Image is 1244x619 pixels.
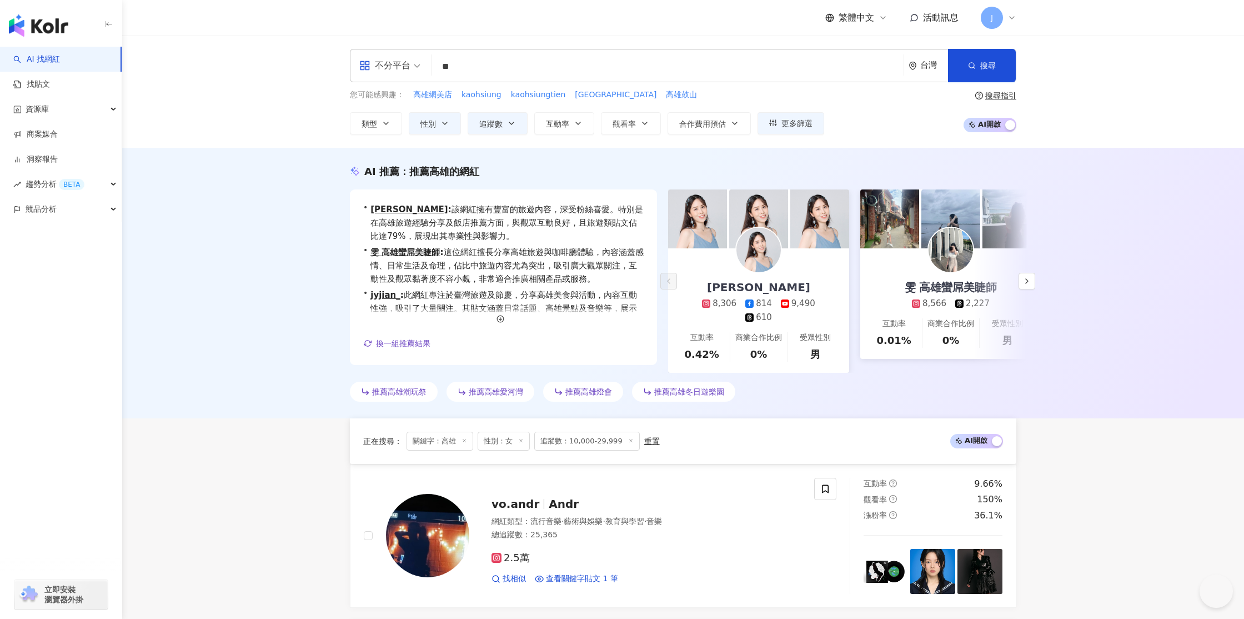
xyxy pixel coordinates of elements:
[646,517,662,526] span: 音樂
[386,494,469,577] img: KOL Avatar
[927,318,974,330] div: 商業合作比例
[948,49,1016,82] button: 搜尋
[370,246,644,286] span: 這位網紅擅長分享高雄旅遊與咖啡廳體驗，內容涵蓋感情、日常生活及命理，佔比中旅遊內容尤為突出，吸引廣大觀眾關注，互動性及觀眾黏著度不容小覷，非常適合推廣相關產品或服務。
[370,288,644,328] span: 此網紅專注於臺灣旅遊及節慶，分享高雄美食與活動，內容互動性強，吸引了大量關注。其貼文涵蓋日常話題、高雄景點及音樂等，展示多元化的生活方式，能引起粉絲共鳴，特別適合品牌合作。
[991,12,993,24] span: J
[491,573,526,585] a: 找相似
[601,112,661,134] button: 觀看率
[491,497,539,511] span: vo.andr
[982,189,1041,248] img: post-image
[756,312,772,323] div: 610
[511,89,566,101] span: kaohsiungtien
[864,511,887,520] span: 漲粉率
[363,335,431,352] button: 換一組推薦結果
[350,112,402,134] button: 類型
[469,387,523,396] span: 推薦高雄愛河灣
[478,432,530,451] span: 性別：女
[668,112,751,134] button: 合作費用預估
[781,119,812,128] span: 更多篩選
[889,495,897,503] span: question-circle
[363,246,644,286] div: •
[696,279,821,295] div: [PERSON_NAME]
[362,119,377,128] span: 類型
[370,290,400,300] a: jyjian_
[479,119,503,128] span: 追蹤數
[860,248,1041,359] a: 雯 高雄蠻屌美睫師8,5662,227互動率0.01%商業合作比例0%受眾性別男
[350,464,1016,608] a: KOL Avatarvo.andrAndr網紅類型：流行音樂·藝術與娛樂·教育與學習·音樂總追蹤數：25,3652.5萬找相似查看關鍵字貼文 1 筆互動率question-circle9.66%...
[966,298,990,309] div: 2,227
[839,12,874,24] span: 繁體中文
[534,432,640,451] span: 追蹤數：10,000-29,999
[372,387,427,396] span: 推薦高雄潮玩祭
[359,57,410,74] div: 不分平台
[13,79,50,90] a: 找貼文
[359,60,370,71] span: appstore
[448,204,452,214] span: :
[575,89,656,101] span: [GEOGRAPHIC_DATA]
[644,437,660,446] div: 重置
[920,61,948,70] div: 台灣
[957,549,1002,594] img: post-image
[565,387,612,396] span: 推薦高雄燈會
[59,179,84,190] div: BETA
[549,497,579,511] span: Andr
[503,573,526,585] span: 找相似
[644,517,646,526] span: ·
[364,164,479,178] div: AI 推薦 ：
[713,298,736,309] div: 8,306
[909,62,917,70] span: environment
[613,119,636,128] span: 觀看率
[921,189,980,248] img: post-image
[409,166,479,177] span: 推薦高雄的網紅
[13,129,58,140] a: 商案媒合
[882,318,906,330] div: 互動率
[26,97,49,122] span: 資源庫
[800,332,831,343] div: 受眾性別
[791,298,815,309] div: 9,490
[790,189,849,248] img: post-image
[668,248,849,373] a: [PERSON_NAME]8,3068149,490610互動率0.42%商業合作比例0%受眾性別男
[735,332,782,343] div: 商業合作比例
[546,573,618,585] span: 查看關鍵字貼文 1 筆
[974,478,1002,490] div: 9.66%
[510,89,566,101] button: kaohsiungtien
[666,89,697,101] span: 高雄鼓山
[910,549,955,594] img: post-image
[350,89,404,101] span: 您可能感興趣：
[440,247,444,257] span: :
[860,189,919,248] img: post-image
[400,290,404,300] span: :
[923,12,959,23] span: 活動訊息
[975,92,983,99] span: question-circle
[18,586,39,603] img: chrome extension
[679,119,726,128] span: 合作費用預估
[929,228,973,272] img: KOL Avatar
[864,549,909,594] img: post-image
[690,332,714,343] div: 互動率
[370,203,644,243] span: 該網紅擁有豐富的旅遊內容，深受粉絲喜愛。特別是在高雄旅遊經驗分享及飯店推薦方面，與觀眾互動良好，且旅遊類貼文佔比達79%，展現出其專業性與影響力。
[980,61,996,70] span: 搜尋
[864,479,887,488] span: 互動率
[413,89,452,101] span: 高雄網美店
[876,333,911,347] div: 0.01%
[13,154,58,165] a: 洞察報告
[407,432,473,451] span: 關鍵字：高雄
[491,552,530,564] span: 2.5萬
[564,517,603,526] span: 藝術與娛樂
[654,387,724,396] span: 推薦高雄冬日遊樂園
[736,228,781,272] img: KOL Avatar
[864,495,887,504] span: 觀看率
[462,89,501,101] span: kaohsiung
[985,91,1016,100] div: 搜尋指引
[546,119,569,128] span: 互動率
[409,112,461,134] button: 性別
[889,511,897,519] span: question-circle
[1002,333,1012,347] div: 男
[977,493,1002,506] div: 150%
[942,333,960,347] div: 0%
[491,530,801,541] div: 總追蹤數 ： 25,365
[684,347,719,361] div: 0.42%
[729,189,788,248] img: post-image
[363,437,402,446] span: 正在搜尋 ：
[26,172,84,197] span: 趨勢分析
